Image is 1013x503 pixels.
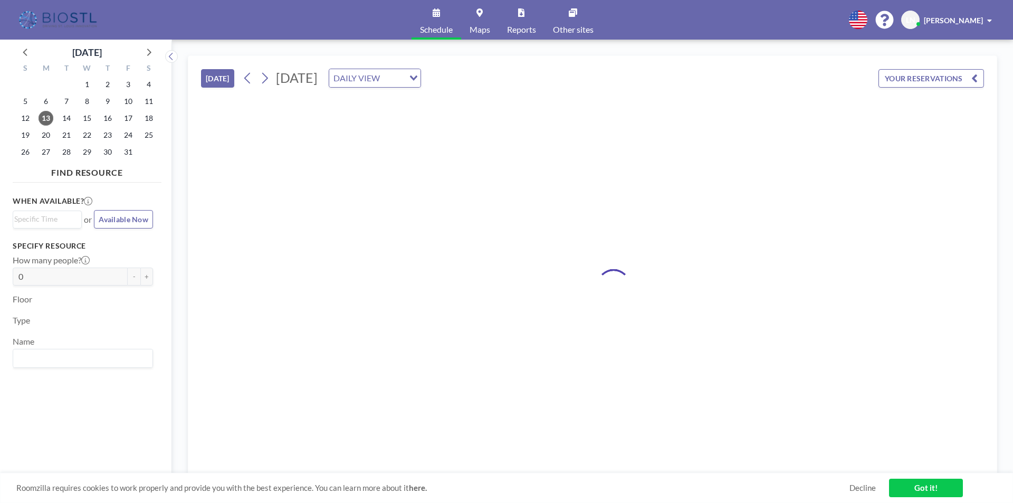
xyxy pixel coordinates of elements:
[99,215,148,224] span: Available Now
[100,111,115,126] span: Thursday, October 16, 2025
[409,483,427,492] a: here.
[14,213,75,225] input: Search for option
[924,16,983,25] span: [PERSON_NAME]
[59,128,74,143] span: Tuesday, October 21, 2025
[72,45,102,60] div: [DATE]
[16,483,849,493] span: Roomzilla requires cookies to work properly and provide you with the best experience. You can lea...
[18,111,33,126] span: Sunday, October 12, 2025
[141,111,156,126] span: Saturday, October 18, 2025
[59,145,74,159] span: Tuesday, October 28, 2025
[39,111,53,126] span: Monday, October 13, 2025
[13,315,30,326] label: Type
[13,349,152,367] div: Search for option
[141,128,156,143] span: Saturday, October 25, 2025
[121,145,136,159] span: Friday, October 31, 2025
[13,255,90,265] label: How many people?
[97,62,118,76] div: T
[889,479,963,497] a: Got it!
[906,15,915,25] span: LN
[59,94,74,109] span: Tuesday, October 7, 2025
[13,211,81,227] div: Search for option
[39,128,53,143] span: Monday, October 20, 2025
[39,145,53,159] span: Monday, October 27, 2025
[18,145,33,159] span: Sunday, October 26, 2025
[13,163,161,178] h4: FIND RESOURCE
[420,25,453,34] span: Schedule
[201,69,234,88] button: [DATE]
[331,71,382,85] span: DAILY VIEW
[329,69,421,87] div: Search for option
[121,111,136,126] span: Friday, October 17, 2025
[39,94,53,109] span: Monday, October 6, 2025
[14,352,147,365] input: Search for option
[80,111,94,126] span: Wednesday, October 15, 2025
[18,128,33,143] span: Sunday, October 19, 2025
[118,62,138,76] div: F
[77,62,98,76] div: W
[121,94,136,109] span: Friday, October 10, 2025
[94,210,153,229] button: Available Now
[56,62,77,76] div: T
[13,336,34,347] label: Name
[80,145,94,159] span: Wednesday, October 29, 2025
[128,268,140,286] button: -
[383,71,403,85] input: Search for option
[507,25,536,34] span: Reports
[18,94,33,109] span: Sunday, October 5, 2025
[36,62,56,76] div: M
[100,145,115,159] span: Thursday, October 30, 2025
[15,62,36,76] div: S
[121,128,136,143] span: Friday, October 24, 2025
[849,483,876,493] a: Decline
[80,77,94,92] span: Wednesday, October 1, 2025
[13,294,32,305] label: Floor
[138,62,159,76] div: S
[141,94,156,109] span: Saturday, October 11, 2025
[80,94,94,109] span: Wednesday, October 8, 2025
[276,70,318,86] span: [DATE]
[100,94,115,109] span: Thursday, October 9, 2025
[59,111,74,126] span: Tuesday, October 14, 2025
[100,128,115,143] span: Thursday, October 23, 2025
[140,268,153,286] button: +
[553,25,594,34] span: Other sites
[17,10,101,31] img: organization-logo
[80,128,94,143] span: Wednesday, October 22, 2025
[84,214,92,225] span: or
[878,69,984,88] button: YOUR RESERVATIONS
[100,77,115,92] span: Thursday, October 2, 2025
[13,241,153,251] h3: Specify resource
[141,77,156,92] span: Saturday, October 4, 2025
[121,77,136,92] span: Friday, October 3, 2025
[470,25,490,34] span: Maps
